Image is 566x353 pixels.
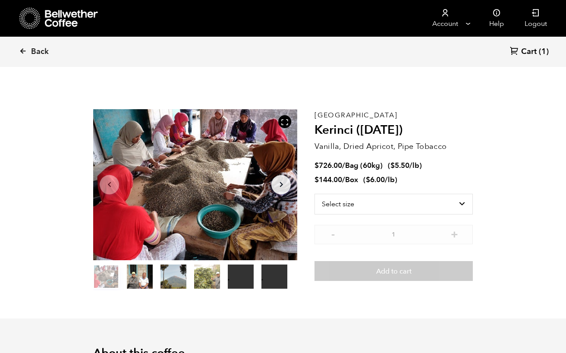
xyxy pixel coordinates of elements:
span: $ [390,161,395,170]
span: /lb [385,175,395,185]
bdi: 6.00 [366,175,385,185]
span: Back [31,47,49,57]
h2: Kerinci ([DATE]) [314,123,473,138]
span: $ [366,175,370,185]
a: Cart (1) [510,46,549,58]
video: Your browser does not support the video tag. [228,265,254,289]
bdi: 5.50 [390,161,409,170]
span: Cart [521,47,537,57]
button: + [449,229,460,238]
span: Box [345,175,358,185]
span: ( ) [363,175,397,185]
span: / [342,175,345,185]
span: (1) [539,47,549,57]
span: $ [314,175,319,185]
span: /lb [409,161,419,170]
bdi: 144.00 [314,175,342,185]
bdi: 726.00 [314,161,342,170]
span: Bag (60kg) [345,161,383,170]
span: / [342,161,345,170]
span: ( ) [388,161,422,170]
button: - [327,229,338,238]
video: Your browser does not support the video tag. [261,265,287,289]
span: $ [314,161,319,170]
p: Vanilla, Dried Apricot, Pipe Tobacco [314,141,473,152]
button: Add to cart [314,261,473,281]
